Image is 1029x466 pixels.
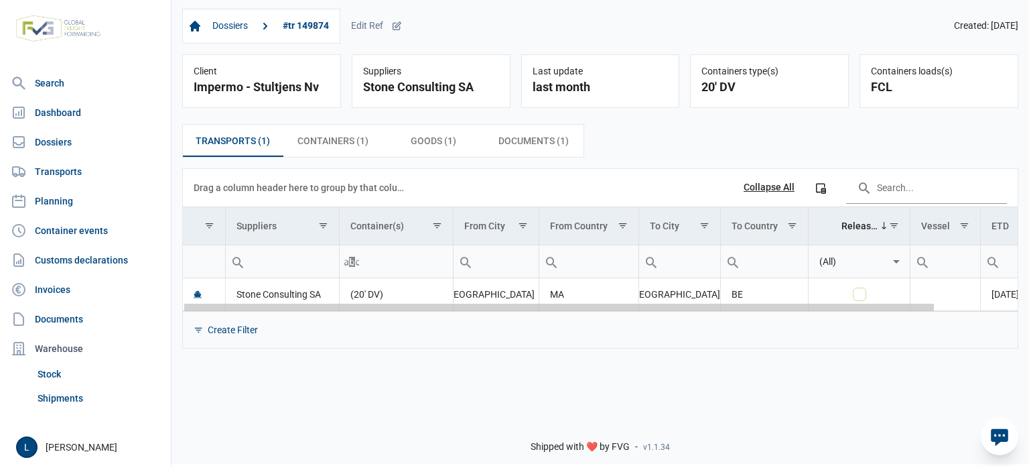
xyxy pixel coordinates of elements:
div: From City [464,221,505,231]
td: Column Vessel [910,207,981,245]
div: Last update [533,66,669,78]
a: Stock [32,362,165,386]
td: Filter cell [339,245,453,278]
span: Show filter options for column 'To Country' [787,221,797,231]
div: ETD [991,221,1009,231]
div: Drag a column header here to group by that column [194,177,409,198]
div: Collapse All [744,182,795,194]
a: Shipments [32,386,165,410]
td: Filter cell [453,245,539,278]
div: Create Filter [208,324,258,336]
div: Search box [340,245,364,278]
div: Released [841,221,880,231]
div: Client [194,66,330,78]
td: Filter cell [720,245,809,278]
span: Show filter options for column 'From Country' [618,221,628,231]
div: last month [533,78,669,97]
td: Stone Consulting SA [225,278,339,311]
div: Search box [721,245,745,278]
td: Filter cell [809,245,910,278]
span: Show filter options for column 'From City' [518,221,528,231]
div: [PERSON_NAME] [16,436,163,458]
td: BE [720,278,809,311]
td: (20' DV) [339,278,453,311]
div: Data grid toolbar [194,169,1007,207]
div: [GEOGRAPHIC_DATA] [650,288,709,301]
td: Column From Country [539,207,638,245]
span: Documents (1) [498,133,569,149]
td: Column Suppliers [225,207,339,245]
div: Containers loads(s) [871,66,1007,78]
div: Select [888,245,904,278]
span: - [635,441,638,453]
a: Transports [5,158,165,185]
span: Show filter options for column 'Suppliers' [318,221,328,231]
input: Filter cell [539,245,638,278]
span: Transports (1) [196,133,270,149]
div: From Country [550,221,608,231]
input: Filter cell [809,245,888,278]
td: Filter cell [539,245,638,278]
td: Column To Country [720,207,809,245]
span: Show filter options for column 'Container(s)' [432,221,442,231]
div: FCL [871,78,1007,97]
div: 20' DV [701,78,837,97]
span: Show filter options for column 'Vessel' [959,221,969,231]
span: [DATE] [991,289,1019,300]
input: Filter cell [340,245,453,278]
a: #tr 149874 [277,15,334,38]
input: Filter cell [454,245,539,278]
div: Suppliers [236,221,277,231]
div: Edit Ref [351,20,402,32]
input: Filter cell [183,245,225,278]
a: Dossiers [207,15,253,38]
div: Search box [910,245,935,278]
span: Show filter options for column 'Released' [889,221,899,231]
a: Planning [5,188,165,215]
td: Column Released [809,207,910,245]
a: Dashboard [5,99,165,126]
span: Shipped with ❤️ by FVG [531,441,630,453]
span: Containers (1) [297,133,368,149]
div: Vessel [921,221,950,231]
button: L [16,436,38,458]
div: Data grid with 1 rows and 11 columns [183,169,1018,348]
a: Dossiers [5,129,165,156]
div: Search box [639,245,663,278]
td: Column To City [638,207,720,245]
a: Documents [5,306,165,333]
img: FVG - Global freight forwarding [11,10,106,47]
td: MA [539,278,638,311]
div: Stone Consulting SA [363,78,499,97]
input: Filter cell [639,245,720,278]
span: v1.1.34 [643,442,670,453]
a: Customs declarations [5,247,165,274]
td: Column From City [453,207,539,245]
span: Goods (1) [411,133,456,149]
td: Column [183,207,225,245]
div: Container(s) [350,221,404,231]
input: Filter cell [226,245,339,278]
a: Invoices [5,276,165,303]
div: Search box [226,245,250,278]
div: Search box [454,245,478,278]
div: To Country [732,221,778,231]
div: [GEOGRAPHIC_DATA] [464,288,528,301]
input: Filter cell [721,245,809,278]
div: Warehouse [5,335,165,362]
input: Search in the data grid [846,172,1007,204]
span: Show filter options for column 'To City' [699,221,709,231]
div: Search box [981,245,1005,278]
span: Show filter options for column '' [204,221,214,231]
div: Column Chooser [809,176,833,200]
div: Suppliers [363,66,499,78]
td: Column Container(s) [339,207,453,245]
input: Filter cell [910,245,980,278]
div: Impermo - Stultjens Nv [194,78,330,97]
div: To City [650,221,679,231]
span: Created: [DATE] [954,20,1018,32]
